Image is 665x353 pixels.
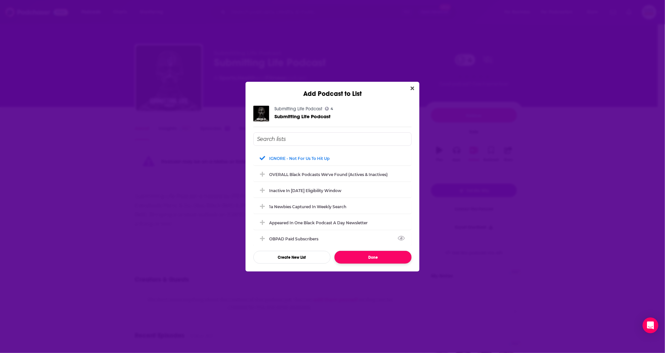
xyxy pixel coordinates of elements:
div: OBPAD paid subscribers [253,232,412,246]
button: View Link [318,240,322,241]
span: 4 [331,107,333,110]
div: OBPAD paid subscribers [269,236,322,241]
button: Done [334,251,412,264]
div: Add Podcast To List [253,132,412,264]
a: 4 [325,107,333,111]
div: Appeared in One Black podcast a day newsletter [253,215,412,230]
div: Inactive in [DATE] eligibility window [269,188,341,193]
div: Open Intercom Messenger [643,318,658,333]
div: OVERALL Black podcasts we've found (actives & inactives) [253,167,412,182]
div: IGNORE - not for us to hit up [269,156,330,161]
div: Add Podcast to List [246,82,419,98]
div: 1a Newbies captured in weekly search [253,199,412,214]
a: Submitting Life Podcast [274,106,322,112]
div: OVERALL Black podcasts we've found (actives & inactives) [269,172,388,177]
div: Inactive in 2026 eligibility window [253,183,412,198]
button: Create New List [253,251,331,264]
div: 1a Newbies captured in weekly search [269,204,346,209]
button: Close [408,84,417,93]
a: Submitting Life Podcast [274,114,331,119]
div: IGNORE - not for us to hit up [253,151,412,165]
div: Appeared in One Black podcast a day newsletter [269,220,368,225]
input: Search lists [253,132,412,146]
img: Submitting Life Podcast [253,106,269,121]
span: Submitting Life Podcast [274,113,331,120]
